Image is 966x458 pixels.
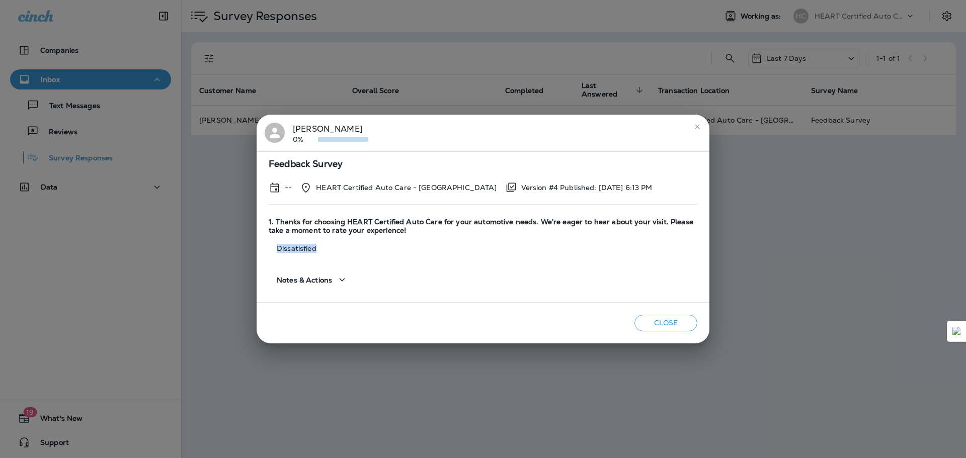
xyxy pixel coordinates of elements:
span: Feedback Survey [269,160,697,168]
p: Version #4 Published: [DATE] 6:13 PM [521,184,653,192]
img: Detect Auto [952,327,961,336]
span: Notes & Actions [277,276,332,285]
p: -- [285,184,292,192]
button: Close [634,315,697,331]
div: [PERSON_NAME] [293,123,368,144]
p: HEART Certified Auto Care - [GEOGRAPHIC_DATA] [316,184,497,192]
button: close [689,119,705,135]
p: Dissatisfied [269,244,697,252]
span: 1. Thanks for choosing HEART Certified Auto Care for your automotive needs. We're eager to hear a... [269,218,697,235]
button: Notes & Actions [269,265,356,294]
p: 0% [293,135,318,143]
